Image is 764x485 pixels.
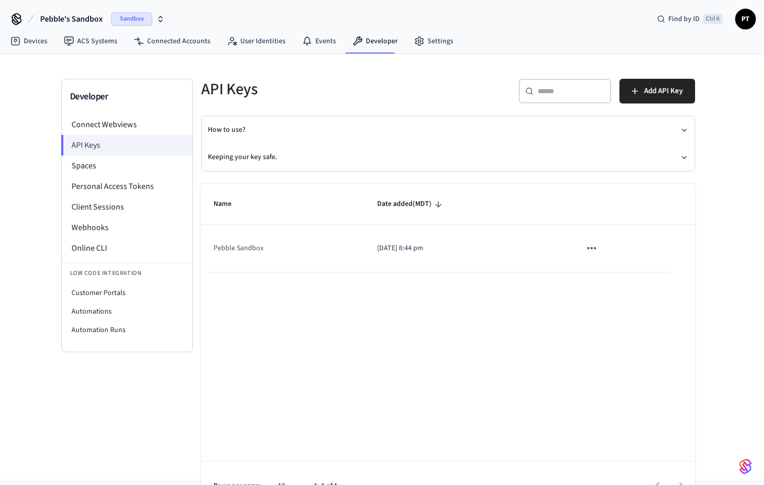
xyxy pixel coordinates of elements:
[201,225,365,272] td: Pebble Sandbox
[668,14,700,24] span: Find by ID
[61,135,192,155] li: API Keys
[62,238,192,258] li: Online CLI
[219,32,294,50] a: User Identities
[739,458,752,475] img: SeamLogoGradient.69752ec5.svg
[208,144,688,171] button: Keeping your key safe.
[2,32,56,50] a: Devices
[201,184,695,272] table: sticky table
[736,10,755,28] span: PT
[62,284,192,302] li: Customer Portals
[62,197,192,217] li: Client Sessions
[644,84,683,98] span: Add API Key
[377,243,556,254] p: [DATE] 8:44 pm
[344,32,406,50] a: Developer
[62,114,192,135] li: Connect Webviews
[111,12,152,26] span: Sandbox
[649,10,731,28] div: Find by IDCtrl K
[70,90,184,104] h3: Developer
[62,155,192,176] li: Spaces
[735,9,756,29] button: PT
[294,32,344,50] a: Events
[377,196,445,212] span: Date added(MDT)
[62,321,192,339] li: Automation Runs
[62,263,192,284] li: Low Code Integration
[214,196,245,212] span: Name
[62,176,192,197] li: Personal Access Tokens
[62,302,192,321] li: Automations
[56,32,126,50] a: ACS Systems
[201,79,442,100] h5: API Keys
[40,13,103,25] span: Pebble's Sandbox
[208,116,688,144] button: How to use?
[62,217,192,238] li: Webhooks
[703,14,723,24] span: Ctrl K
[406,32,461,50] a: Settings
[126,32,219,50] a: Connected Accounts
[619,79,695,103] button: Add API Key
